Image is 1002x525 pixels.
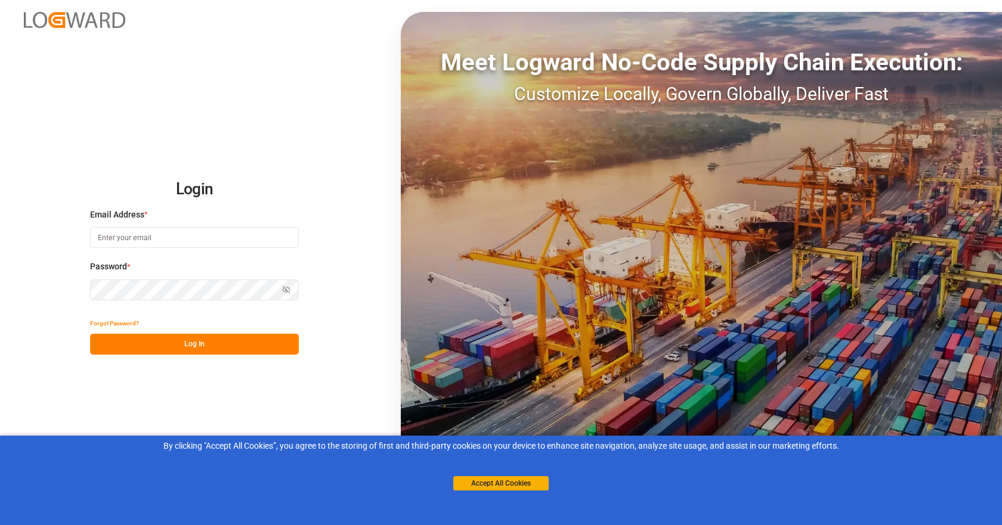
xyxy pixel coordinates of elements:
button: Forgot Password? [90,313,139,334]
button: Log In [90,334,299,355]
span: Email Address [90,209,144,221]
span: Password [90,260,127,273]
div: By clicking "Accept All Cookies”, you agree to the storing of first and third-party cookies on yo... [8,440,994,452]
h2: Login [90,170,299,209]
div: Meet Logward No-Code Supply Chain Execution: [401,45,1002,80]
button: Accept All Cookies [453,476,549,490]
div: Customize Locally, Govern Globally, Deliver Fast [401,80,1002,107]
input: Enter your email [90,227,299,248]
img: Logward_new_orange.png [24,12,125,28]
